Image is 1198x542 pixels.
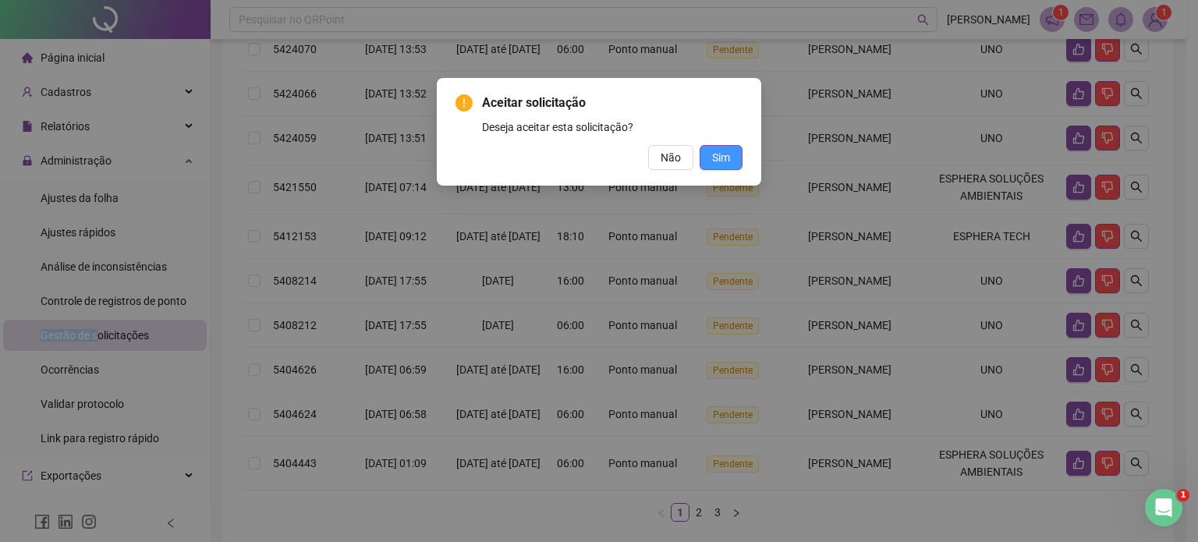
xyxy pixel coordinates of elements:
button: Sim [700,145,743,170]
div: Deseja aceitar esta solicitação? [482,119,743,136]
button: Não [648,145,693,170]
span: Não [661,149,681,166]
span: 1 [1177,489,1189,501]
span: Aceitar solicitação [482,94,743,112]
span: exclamation-circle [455,94,473,112]
span: Sim [712,149,730,166]
iframe: Intercom live chat [1145,489,1182,526]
